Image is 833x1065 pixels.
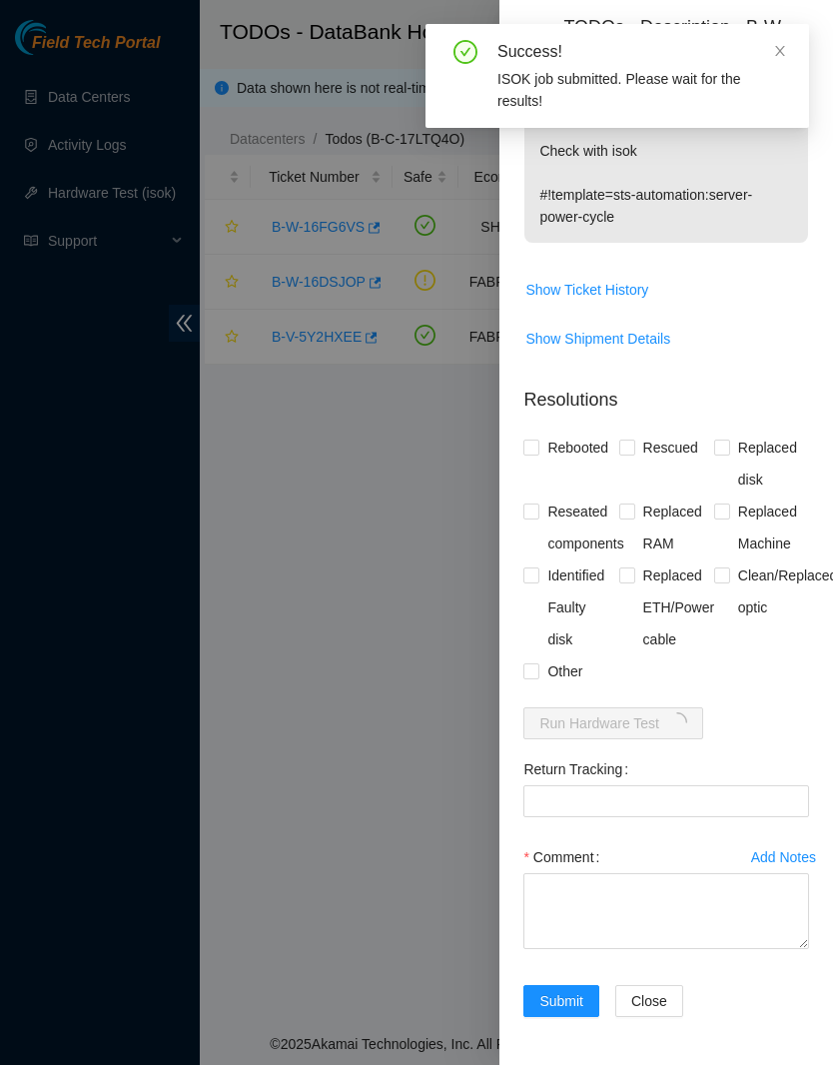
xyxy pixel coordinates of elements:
span: Identified Faulty disk [539,559,618,655]
p: Resolutions [523,371,809,414]
div: TODOs - Description - B-W-16FG6VS [563,16,809,70]
span: Replaced disk [730,432,809,496]
div: Add Notes [751,850,816,864]
span: Replaced Machine [730,496,809,559]
span: check-circle [453,40,477,64]
button: Close [615,985,683,1017]
div: Success! [497,40,785,64]
span: Replaced ETH/Power cable [635,559,723,655]
textarea: Comment [523,873,809,949]
button: Add Notes [750,841,817,873]
label: Comment [523,841,607,873]
div: ISOK job submitted. Please wait for the results! [497,68,785,112]
span: close [773,44,787,58]
input: Return Tracking [523,785,809,817]
span: Submit [539,990,583,1012]
span: Other [539,655,590,687]
button: Submit [523,985,599,1017]
span: Show Ticket History [525,279,648,301]
button: Show Ticket History [524,274,649,306]
button: Run Hardware Testloading [523,707,703,739]
span: Show Shipment Details [525,328,670,350]
span: Reseated components [539,496,631,559]
span: Replaced RAM [635,496,714,559]
label: Return Tracking [523,753,636,785]
span: Close [631,990,667,1012]
span: Rebooted [539,432,616,464]
button: Show Shipment Details [524,323,671,355]
span: Rescued [635,432,706,464]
